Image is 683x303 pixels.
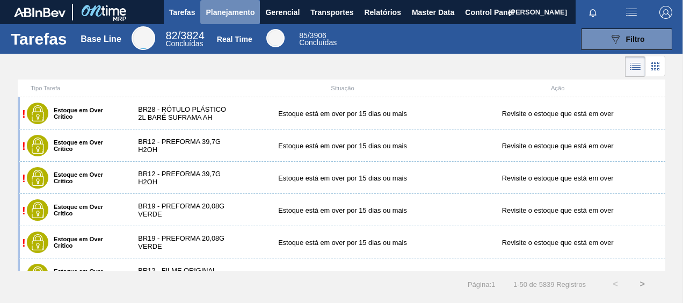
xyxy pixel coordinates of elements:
span: ! [22,108,26,120]
span: Relatórios [364,6,401,19]
span: / 3824 [166,30,205,41]
div: Visão em Lista [625,56,645,77]
span: Control Panel [465,6,514,19]
div: Estoque está em over por 15 dias ou mais [235,206,451,214]
div: BR19 - PREFORMA 20,08G VERDE [127,202,235,218]
span: Página : 1 [468,280,495,288]
div: Estoque está em over por 15 dias ou mais [235,271,451,279]
div: Ação [450,85,665,91]
div: Real Time [266,29,285,47]
span: ! [22,205,26,217]
button: < [602,271,629,298]
span: 1 - 50 de 5839 Registros [511,280,586,288]
label: Estoque em Over Crítico [48,236,120,249]
label: Estoque em Over Crítico [48,268,120,281]
div: Real Time [217,35,252,44]
span: Transportes [310,6,353,19]
span: / 3906 [299,31,326,40]
div: Base Line [132,26,155,50]
img: Logout [659,6,672,19]
div: Base Line [166,31,205,47]
span: 82 [166,30,178,41]
div: Estoque está em over por 15 dias ou mais [235,174,451,182]
div: Revisite o estoque que está em over [450,271,665,279]
label: Estoque em Over Crítico [48,107,120,120]
h1: Tarefas [11,33,67,45]
div: Real Time [299,32,337,46]
span: Concluídas [166,39,204,48]
label: Estoque em Over Crítico [48,139,120,152]
span: Tarefas [169,6,195,19]
span: ! [22,140,26,152]
label: Estoque em Over Crítico [48,204,120,217]
div: Revisite o estoque que está em over [450,206,665,214]
span: ! [22,237,26,249]
span: Master Data [412,6,454,19]
span: Filtro [626,35,645,44]
div: Situação [235,85,451,91]
span: Gerencial [265,6,300,19]
div: Estoque está em over por 15 dias ou mais [235,239,451,247]
div: Estoque está em over por 15 dias ou mais [235,110,451,118]
button: Filtro [581,28,672,50]
button: > [629,271,656,298]
span: ! [22,269,26,281]
button: Notificações [576,5,610,20]
div: Revisite o estoque que está em over [450,142,665,150]
span: ! [22,172,26,184]
span: Planejamento [206,6,255,19]
div: BR12 - PREFORMA 39,7G H2OH [127,170,235,186]
img: userActions [625,6,638,19]
div: Tipo Tarefa [20,85,127,91]
div: Revisite o estoque que está em over [450,239,665,247]
span: Concluídas [299,38,337,47]
div: Estoque está em over por 15 dias ou mais [235,142,451,150]
div: Visão em Cards [645,56,665,77]
span: 85 [299,31,308,40]
div: BR19 - PREFORMA 20,08G VERDE [127,234,235,250]
div: BR12 - PREFORMA 39,7G H2OH [127,138,235,154]
div: Revisite o estoque que está em over [450,174,665,182]
img: TNhmsLtSVTkK8tSr43FrP2fwEKptu5GPRR3wAAAABJRU5ErkJggg== [14,8,66,17]
div: BR28 - RÓTULO PLÁSTICO 2L BARÉ SUFRAMA AH [127,105,235,121]
div: Revisite o estoque que está em over [450,110,665,118]
div: Base Line [81,34,121,44]
div: BR12 - FILME ORIGINAL 350ML [127,266,235,283]
label: Estoque em Over Crítico [48,171,120,184]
